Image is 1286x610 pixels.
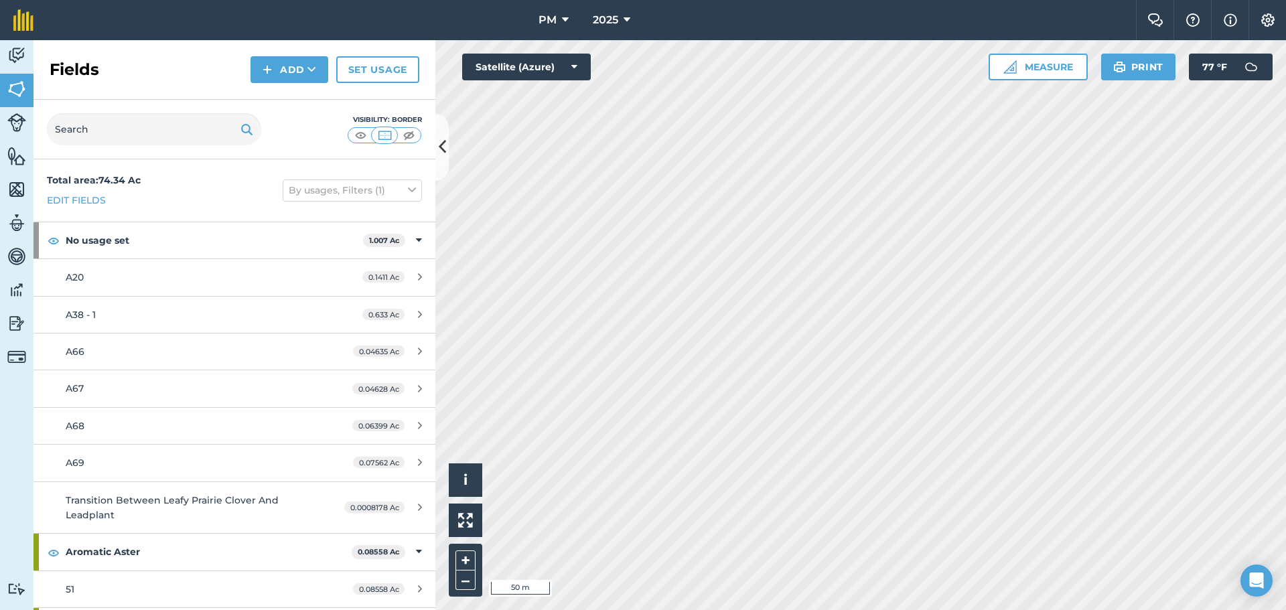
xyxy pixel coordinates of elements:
div: Open Intercom Messenger [1240,564,1273,597]
button: Measure [989,54,1088,80]
span: 0.04628 Ac [352,383,405,394]
strong: Aromatic Aster [66,534,352,570]
span: Transition Between Leafy Prairie Clover And Leadplant [66,494,279,521]
img: svg+xml;base64,PHN2ZyB4bWxucz0iaHR0cDovL3d3dy53My5vcmcvMjAwMC9zdmciIHdpZHRoPSI1NiIgaGVpZ2h0PSI2MC... [7,79,26,99]
span: A20 [66,271,84,283]
button: + [455,550,476,570]
button: Add [251,56,328,83]
img: svg+xml;base64,PD94bWwgdmVyc2lvbj0iMS4wIiBlbmNvZGluZz0idXRmLTgiPz4KPCEtLSBHZW5lcmF0b3I6IEFkb2JlIE... [7,583,26,595]
span: 77 ° F [1202,54,1227,80]
a: Transition Between Leafy Prairie Clover And Leadplant0.0008178 Ac [33,482,435,534]
span: 0.08558 Ac [353,583,405,595]
a: A38 - 10.633 Ac [33,297,435,333]
span: 0.633 Ac [362,309,405,320]
img: svg+xml;base64,PD94bWwgdmVyc2lvbj0iMS4wIiBlbmNvZGluZz0idXRmLTgiPz4KPCEtLSBHZW5lcmF0b3I6IEFkb2JlIE... [7,213,26,233]
h2: Fields [50,59,99,80]
img: A cog icon [1260,13,1276,27]
span: 51 [66,583,74,595]
span: i [463,471,468,488]
a: Set usage [336,56,419,83]
img: svg+xml;base64,PD94bWwgdmVyc2lvbj0iMS4wIiBlbmNvZGluZz0idXRmLTgiPz4KPCEtLSBHZW5lcmF0b3I6IEFkb2JlIE... [7,348,26,366]
strong: No usage set [66,222,363,258]
img: svg+xml;base64,PHN2ZyB4bWxucz0iaHR0cDovL3d3dy53My5vcmcvMjAwMC9zdmciIHdpZHRoPSIxOSIgaGVpZ2h0PSIyNC... [1113,59,1126,75]
a: A200.1411 Ac [33,259,435,295]
img: svg+xml;base64,PHN2ZyB4bWxucz0iaHR0cDovL3d3dy53My5vcmcvMjAwMC9zdmciIHdpZHRoPSI1NiIgaGVpZ2h0PSI2MC... [7,179,26,200]
img: svg+xml;base64,PHN2ZyB4bWxucz0iaHR0cDovL3d3dy53My5vcmcvMjAwMC9zdmciIHdpZHRoPSI1NiIgaGVpZ2h0PSI2MC... [7,146,26,166]
a: A660.04635 Ac [33,333,435,370]
a: A690.07562 Ac [33,445,435,481]
a: A670.04628 Ac [33,370,435,406]
img: svg+xml;base64,PHN2ZyB4bWxucz0iaHR0cDovL3d3dy53My5vcmcvMjAwMC9zdmciIHdpZHRoPSI1MCIgaGVpZ2h0PSI0MC... [376,129,393,142]
img: Four arrows, one pointing top left, one top right, one bottom right and the last bottom left [458,513,473,528]
span: 2025 [593,12,618,28]
div: Aromatic Aster0.08558 Ac [33,534,435,570]
span: PM [539,12,557,28]
a: A680.06399 Ac [33,408,435,444]
input: Search [47,113,261,145]
span: A66 [66,346,84,358]
img: svg+xml;base64,PD94bWwgdmVyc2lvbj0iMS4wIiBlbmNvZGluZz0idXRmLTgiPz4KPCEtLSBHZW5lcmF0b3I6IEFkb2JlIE... [7,113,26,132]
img: svg+xml;base64,PHN2ZyB4bWxucz0iaHR0cDovL3d3dy53My5vcmcvMjAwMC9zdmciIHdpZHRoPSIxOCIgaGVpZ2h0PSIyNC... [48,544,60,560]
img: Two speech bubbles overlapping with the left bubble in the forefront [1147,13,1163,27]
strong: Total area : 74.34 Ac [47,174,141,186]
button: – [455,570,476,590]
img: svg+xml;base64,PD94bWwgdmVyc2lvbj0iMS4wIiBlbmNvZGluZz0idXRmLTgiPz4KPCEtLSBHZW5lcmF0b3I6IEFkb2JlIE... [7,46,26,66]
span: A38 - 1 [66,309,96,321]
strong: 1.007 Ac [369,236,400,245]
span: 0.06399 Ac [352,420,405,431]
a: Edit fields [47,193,106,208]
span: 0.04635 Ac [353,346,405,357]
img: svg+xml;base64,PD94bWwgdmVyc2lvbj0iMS4wIiBlbmNvZGluZz0idXRmLTgiPz4KPCEtLSBHZW5lcmF0b3I6IEFkb2JlIE... [7,313,26,333]
img: svg+xml;base64,PHN2ZyB4bWxucz0iaHR0cDovL3d3dy53My5vcmcvMjAwMC9zdmciIHdpZHRoPSIxNCIgaGVpZ2h0PSIyNC... [263,62,272,78]
img: svg+xml;base64,PD94bWwgdmVyc2lvbj0iMS4wIiBlbmNvZGluZz0idXRmLTgiPz4KPCEtLSBHZW5lcmF0b3I6IEFkb2JlIE... [7,246,26,266]
img: svg+xml;base64,PHN2ZyB4bWxucz0iaHR0cDovL3d3dy53My5vcmcvMjAwMC9zdmciIHdpZHRoPSIxOCIgaGVpZ2h0PSIyNC... [48,232,60,248]
strong: 0.08558 Ac [358,547,400,556]
span: 0.07562 Ac [353,457,405,468]
img: svg+xml;base64,PD94bWwgdmVyc2lvbj0iMS4wIiBlbmNvZGluZz0idXRmLTgiPz4KPCEtLSBHZW5lcmF0b3I6IEFkb2JlIE... [7,280,26,300]
img: svg+xml;base64,PHN2ZyB4bWxucz0iaHR0cDovL3d3dy53My5vcmcvMjAwMC9zdmciIHdpZHRoPSI1MCIgaGVpZ2h0PSI0MC... [401,129,417,142]
img: svg+xml;base64,PHN2ZyB4bWxucz0iaHR0cDovL3d3dy53My5vcmcvMjAwMC9zdmciIHdpZHRoPSI1MCIgaGVpZ2h0PSI0MC... [352,129,369,142]
span: A68 [66,420,84,432]
button: By usages, Filters (1) [283,179,422,201]
span: A69 [66,457,84,469]
button: i [449,463,482,497]
button: 77 °F [1189,54,1273,80]
img: Ruler icon [1003,60,1017,74]
span: A67 [66,382,84,394]
button: Satellite (Azure) [462,54,591,80]
img: A question mark icon [1185,13,1201,27]
img: svg+xml;base64,PD94bWwgdmVyc2lvbj0iMS4wIiBlbmNvZGluZz0idXRmLTgiPz4KPCEtLSBHZW5lcmF0b3I6IEFkb2JlIE... [1238,54,1265,80]
div: No usage set1.007 Ac [33,222,435,258]
img: svg+xml;base64,PHN2ZyB4bWxucz0iaHR0cDovL3d3dy53My5vcmcvMjAwMC9zdmciIHdpZHRoPSIxOSIgaGVpZ2h0PSIyNC... [240,121,253,137]
div: Visibility: Border [347,115,422,125]
span: 0.0008178 Ac [344,502,405,513]
img: svg+xml;base64,PHN2ZyB4bWxucz0iaHR0cDovL3d3dy53My5vcmcvMjAwMC9zdmciIHdpZHRoPSIxNyIgaGVpZ2h0PSIxNy... [1224,12,1237,28]
span: 0.1411 Ac [362,271,405,283]
button: Print [1101,54,1176,80]
img: fieldmargin Logo [13,9,33,31]
a: 510.08558 Ac [33,571,435,607]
